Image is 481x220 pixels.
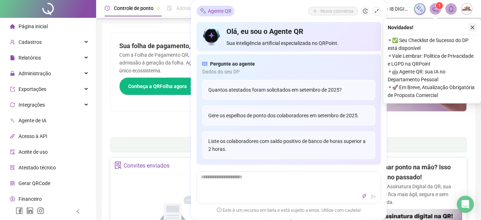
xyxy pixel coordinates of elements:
[114,5,153,11] span: Controle de ponto
[19,196,42,202] span: Financeiro
[10,165,15,170] span: solution
[388,68,477,83] span: ⚬ 🤖 Agente QR: sua IA no Departamento Pessoal
[202,26,221,47] img: icon
[114,162,122,169] span: solution
[128,82,187,90] span: Conheça a QRFolha agora
[19,165,56,170] span: Atestado técnico
[360,192,368,201] button: thunderbolt
[10,87,15,92] span: export
[202,131,375,159] div: Liste os colaboradores com saldo positivo de banco de horas superior a 2 horas.
[190,84,195,89] span: arrow-right
[10,181,15,186] span: qrcode
[10,149,15,154] span: audit
[16,207,23,214] span: facebook
[19,39,42,45] span: Cadastros
[19,24,48,29] span: Página inicial
[388,36,477,52] span: ⚬ ✅ Seu Checklist de Sucesso do DP está disponível
[202,68,375,76] span: Dados do seu DP
[119,77,204,95] button: Conheça a QRFolha agora
[167,6,172,11] span: file-done
[438,3,441,8] span: 1
[19,71,51,76] span: Administração
[362,194,367,199] span: thunderbolt
[197,6,234,16] div: Agente QR
[217,208,221,213] span: exclamation-circle
[26,207,33,214] span: linkedin
[10,40,15,45] span: user-add
[124,160,169,172] div: Convites enviados
[202,106,375,126] div: Gere os espelhos de ponto dos colaboradores em setembro de 2025.
[119,51,280,75] p: Com a Folha de Pagamento QR, você faz tudo em um só lugar: da admissão à geração da folha. Agilid...
[372,183,462,206] p: Com a Assinatura Digital da QR, sua gestão fica mais ágil, segura e sem papelada.
[19,149,48,155] span: Aceite de uso
[10,102,15,107] span: sync
[199,7,206,15] img: sparkle-icon.fc2bf0ac1784a2077858766a79e2daf3.svg
[19,180,50,186] span: Gerar QRCode
[363,9,368,14] span: history
[226,39,375,47] span: Sua inteligência artificial especializada no QRPoint.
[10,134,15,139] span: api
[461,4,472,14] img: 16836
[119,41,280,51] h2: Sua folha de pagamento, mais simples do que nunca!
[457,196,474,213] div: Open Intercom Messenger
[75,209,80,214] span: left
[202,80,375,100] div: Quantos atestados foram solicitados em setembro de 2025?
[10,71,15,76] span: lock
[10,196,15,201] span: dollar
[308,7,358,15] button: Nova conversa
[374,9,379,14] span: shrink
[19,133,47,139] span: Acesso à API
[432,6,439,12] span: notification
[388,83,477,99] span: ⚬ 🚀 Em Breve, Atualização Obrigatória de Proposta Comercial
[369,192,378,201] button: send
[19,102,45,108] span: Integrações
[19,86,46,92] span: Exportações
[388,52,477,68] span: ⚬ Vale Lembrar: Política de Privacidade e LGPD na QRPoint
[10,24,15,29] span: home
[448,6,454,12] span: bell
[388,24,413,31] span: Novidades !
[436,2,443,9] sup: 1
[156,6,161,11] span: pushpin
[416,5,424,13] img: sparkle-icon.fc2bf0ac1784a2077858766a79e2daf3.svg
[176,5,213,11] span: Admissão digital
[202,60,207,68] span: read
[37,207,44,214] span: instagram
[217,207,361,214] span: Este é um recurso em beta e está sujeito a erros. Utilize com cautela!
[470,25,475,30] span: close
[19,55,41,61] span: Relatórios
[105,6,110,11] span: clock-circle
[10,55,15,60] span: file
[210,60,255,68] span: Pergunte ao agente
[226,26,375,36] h4: Olá, eu sou o Agente QR
[19,118,46,123] span: Agente de IA
[372,162,462,183] h2: Assinar ponto na mão? Isso ficou no passado!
